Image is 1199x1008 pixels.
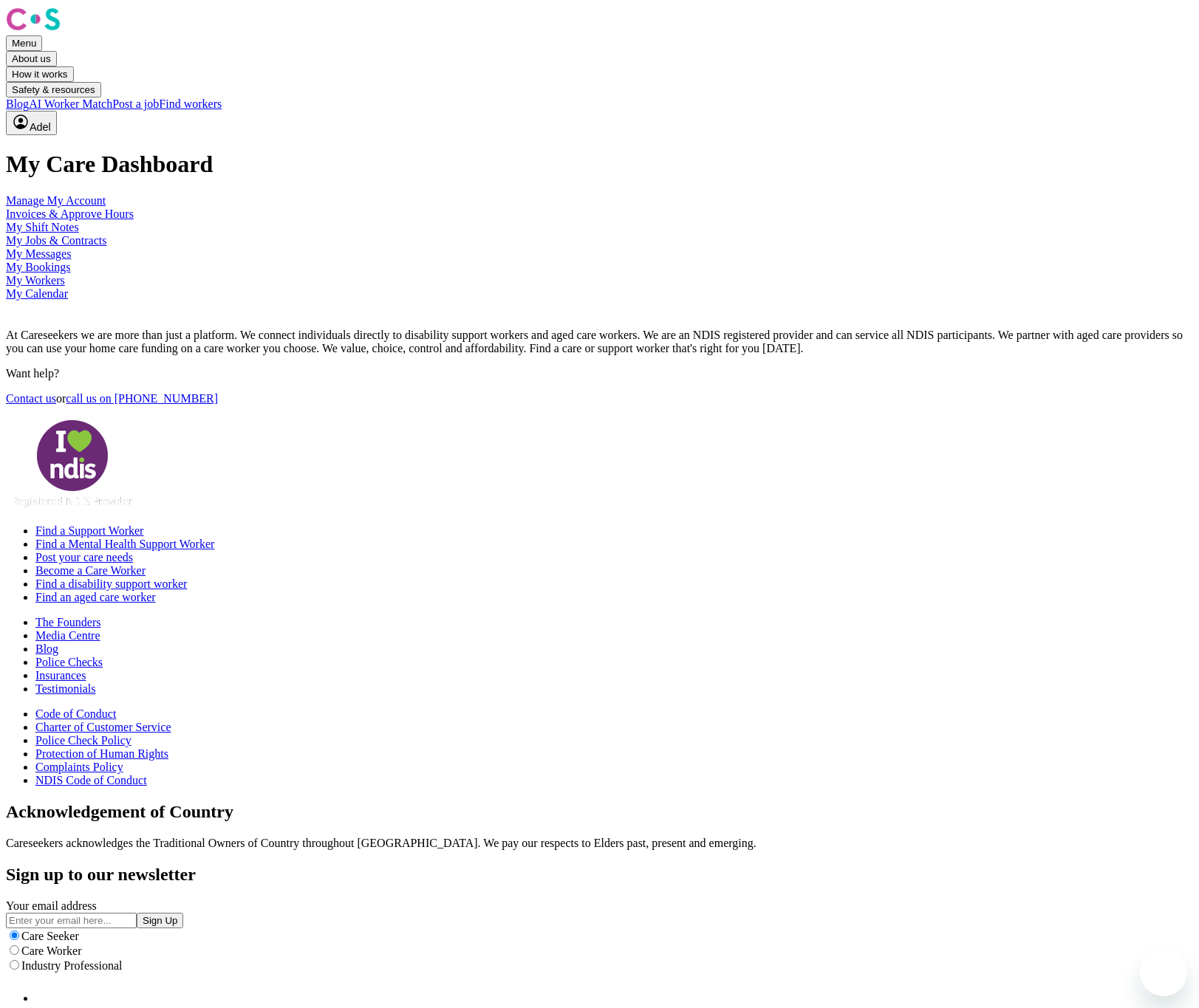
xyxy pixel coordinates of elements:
input: Enter your email here... [6,913,137,928]
h2: Acknowledgement of Country [6,802,1193,822]
a: Find a Support Worker [35,524,143,537]
button: Subscribe [137,913,183,928]
a: Media Centre [35,629,100,642]
a: Post a job [112,97,159,110]
a: Careseekers logo [6,22,61,35]
a: Blog [35,642,58,655]
a: AI Worker Match [29,97,112,110]
button: Safety & resources [6,82,101,97]
a: Find an aged care worker [35,591,156,603]
a: Testimonials [35,682,96,695]
p: At Careseekers we are more than just a platform. We connect individuals directly to disability su... [6,329,1193,355]
button: Menu [6,35,42,51]
a: Careseekers home page [6,304,185,316]
a: Become a Care Worker [35,564,146,577]
a: Charter of Customer Service [35,721,171,733]
a: Code of Conduct [35,707,116,720]
a: Post your care needs [35,551,133,563]
a: Find a Mental Health Support Worker [35,538,214,550]
a: Follow Careseekers on Facebook [35,992,53,1004]
a: The Founders [35,616,100,628]
p: Want help? [6,367,1193,380]
a: NDIS Code of Conduct [35,774,147,786]
label: Care Seeker [21,930,79,942]
p: Careseekers acknowledges the Traditional Owners of Country throughout [GEOGRAPHIC_DATA]. We pay o... [6,837,1193,850]
button: About us [6,51,57,66]
label: Your email address [6,899,97,912]
a: My Calendar [6,287,68,300]
label: Care Worker [21,944,82,957]
img: Registered NDIS provider [6,417,139,510]
a: My Bookings [6,261,71,273]
a: Find a disability support worker [35,577,187,590]
button: How it works [6,66,74,82]
a: Police Checks [35,656,103,668]
a: Manage My Account [6,194,106,207]
a: My Workers [6,274,65,287]
a: Protection of Human Rights [35,747,168,760]
img: Careseekers logo [6,6,61,32]
h2: Sign up to our newsletter [6,865,1193,885]
h1: My Care Dashboard [6,151,1193,178]
a: call us on [PHONE_NUMBER] [66,392,218,405]
a: Contact us [6,392,56,405]
button: My Account [6,111,57,135]
a: Police Check Policy [35,734,131,747]
a: My Jobs & Contracts [6,234,106,247]
a: Insurances [35,669,86,682]
a: Complaints Policy [35,761,123,773]
a: Invoices & Approve Hours [6,208,134,220]
a: Find workers [159,97,222,110]
a: Blog [6,97,29,110]
a: My Shift Notes [6,221,79,233]
span: Adel [30,121,51,133]
label: Industry Professional [21,959,122,972]
a: My Messages [6,247,71,260]
iframe: Button to launch messaging window [1140,949,1187,996]
p: or [6,392,1193,405]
